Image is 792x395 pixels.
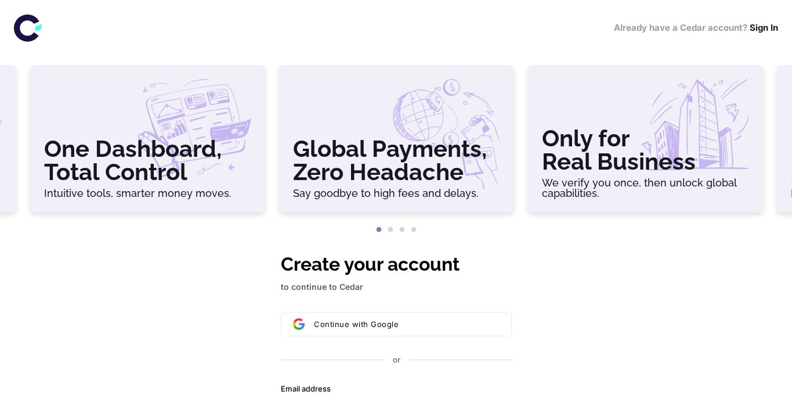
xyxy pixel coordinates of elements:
[314,319,399,329] span: Continue with Google
[750,22,778,33] a: Sign In
[542,127,749,173] h3: Only for Real Business
[385,224,396,236] button: 2
[396,224,408,236] button: 3
[373,224,385,236] button: 1
[44,137,251,184] h3: One Dashboard, Total Control
[293,318,305,330] img: Sign in with Google
[281,250,512,278] h1: Create your account
[614,21,778,35] h6: Already have a Cedar account?
[281,312,512,336] button: Sign in with GoogleContinue with Google
[542,178,749,199] h6: We verify you once, then unlock global capabilities.
[392,355,400,365] p: or
[281,384,331,394] label: Email address
[293,188,500,199] h6: Say goodbye to high fees and delays.
[293,137,500,184] h3: Global Payments, Zero Headache
[44,188,251,199] h6: Intuitive tools, smarter money moves.
[281,281,512,293] p: to continue to Cedar
[408,224,419,236] button: 4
